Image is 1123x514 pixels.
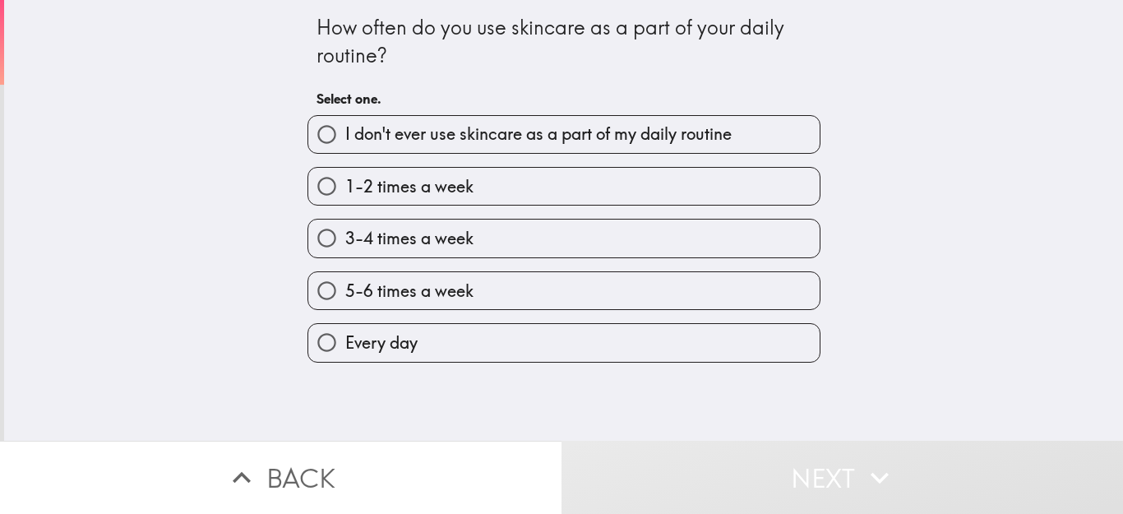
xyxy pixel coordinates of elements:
[317,14,811,69] div: How often do you use skincare as a part of your daily routine?
[308,220,820,257] button: 3-4 times a week
[317,90,811,108] h6: Select one.
[308,272,820,309] button: 5-6 times a week
[345,123,732,146] span: I don't ever use skincare as a part of my daily routine
[345,280,474,303] span: 5-6 times a week
[308,116,820,153] button: I don't ever use skincare as a part of my daily routine
[345,331,418,354] span: Every day
[345,227,474,250] span: 3-4 times a week
[345,175,474,198] span: 1-2 times a week
[308,324,820,361] button: Every day
[308,168,820,205] button: 1-2 times a week
[561,441,1123,514] button: Next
